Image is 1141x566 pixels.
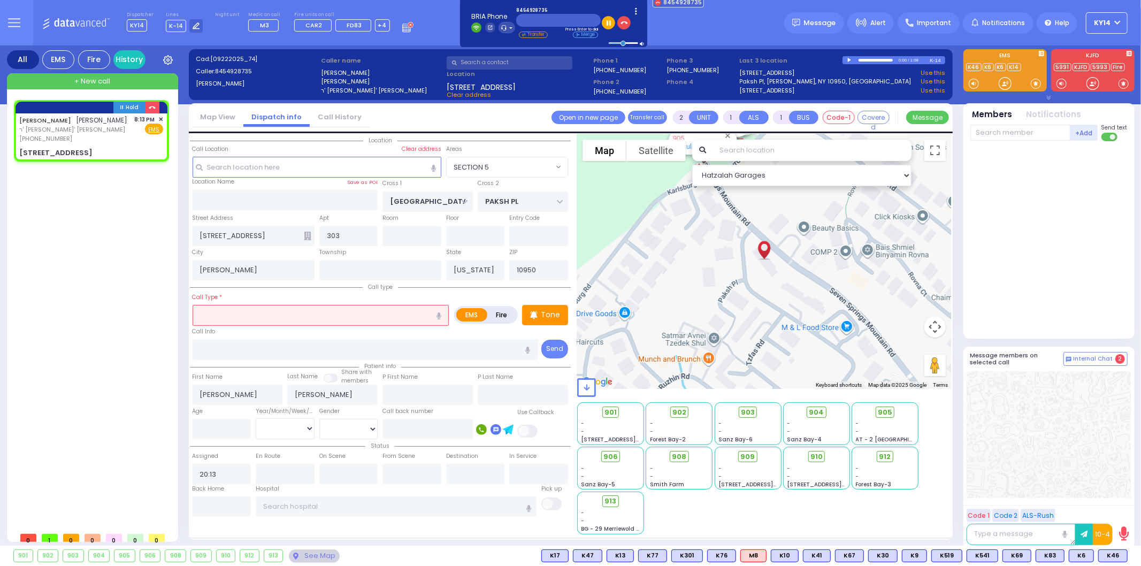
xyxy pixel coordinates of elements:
span: M3 [260,21,269,29]
a: Use this [921,86,945,95]
a: Dispatch info [243,112,310,122]
label: KJFD [1051,53,1135,60]
div: K76 [707,549,736,562]
label: City [193,248,204,257]
div: K13 [607,549,634,562]
div: 909 [191,550,211,562]
label: Destination [446,452,478,461]
label: Township [319,248,346,257]
label: Fire [487,308,517,322]
span: 904 [809,407,824,418]
span: 906 [603,452,618,462]
span: [STREET_ADDRESS][PERSON_NAME] [581,435,683,443]
span: + New call [74,76,110,87]
div: CHAIM JOEL RUBINFELD [751,225,778,266]
div: BLS [902,549,927,562]
span: Sanz Bay-4 [787,435,822,443]
span: - [650,472,653,480]
span: - [787,419,790,427]
label: EMS [456,308,487,322]
label: Apt [319,214,329,223]
label: Street Address [193,214,234,223]
div: BLS [1069,549,1094,562]
label: Use Callback [517,408,554,417]
label: Entry Code [509,214,540,223]
span: - [787,427,790,435]
span: Phone 4 [667,78,736,87]
span: 8:13 PM [135,116,155,124]
a: KJFD [1073,63,1090,71]
div: All [7,50,39,69]
span: - [718,472,722,480]
label: Back Home [193,485,225,493]
div: 904 [89,550,110,562]
label: Location Name [193,178,235,186]
label: ZIP [509,248,517,257]
button: Message [906,111,949,124]
div: BLS [1098,549,1128,562]
span: Sanz Bay-6 [718,435,753,443]
button: Close [723,131,733,141]
button: UNIT [689,111,718,124]
span: - [718,464,722,472]
div: See map [289,549,339,563]
div: BLS [541,549,569,562]
span: Message [804,18,836,28]
li: Merge [573,32,598,38]
label: Caller: [196,67,318,76]
span: Patient info [359,362,401,370]
span: - [650,419,653,427]
label: Last 3 location [740,56,843,65]
div: BLS [835,549,864,562]
label: Cross 1 [382,179,402,188]
label: Turn off text [1101,132,1119,142]
img: Google [580,375,615,389]
div: K46 [1098,549,1128,562]
button: 10-4 [1093,524,1113,545]
div: K301 [671,549,703,562]
div: BLS [607,549,634,562]
span: FD83 [347,21,362,29]
div: 596 [723,127,748,149]
span: - [650,464,653,472]
label: Call Info [193,327,216,336]
label: [PHONE_NUMBER] [667,66,719,74]
a: 5991 [1054,63,1071,71]
span: - [718,427,722,435]
label: Floor [446,214,459,223]
p: Tone [541,309,560,320]
span: K-14 [166,20,186,32]
span: [STREET_ADDRESS] [447,82,516,90]
button: Members [972,109,1013,121]
label: [PHONE_NUMBER] [593,87,646,95]
div: Press Enter to dial [516,27,601,32]
label: First Name [193,373,223,381]
span: [STREET_ADDRESS][PERSON_NAME] [787,480,888,488]
span: 908 [672,452,686,462]
span: Status [365,442,395,450]
div: BLS [573,549,602,562]
div: 905 [114,550,135,562]
label: Areas [446,145,462,154]
span: - [581,509,585,517]
span: [STREET_ADDRESS][PERSON_NAME] [718,480,820,488]
span: 2 [1115,354,1125,364]
div: BLS [931,549,962,562]
div: EMS [42,50,74,69]
button: Covered [857,111,890,124]
label: [PERSON_NAME] [321,68,443,78]
a: 5993 [1091,63,1110,71]
div: BLS [1036,549,1065,562]
div: 906 [140,550,160,562]
span: - [650,427,653,435]
label: Location [447,70,589,79]
div: 910 [217,550,235,562]
label: [PERSON_NAME] [196,79,318,88]
span: Other building occupants [304,232,311,240]
img: message.svg [792,19,800,27]
span: AT - 2 [GEOGRAPHIC_DATA] [856,435,935,443]
div: K67 [835,549,864,562]
span: Phone 1 [593,56,663,65]
span: Help [1055,18,1069,28]
button: Code-1 [823,111,855,124]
